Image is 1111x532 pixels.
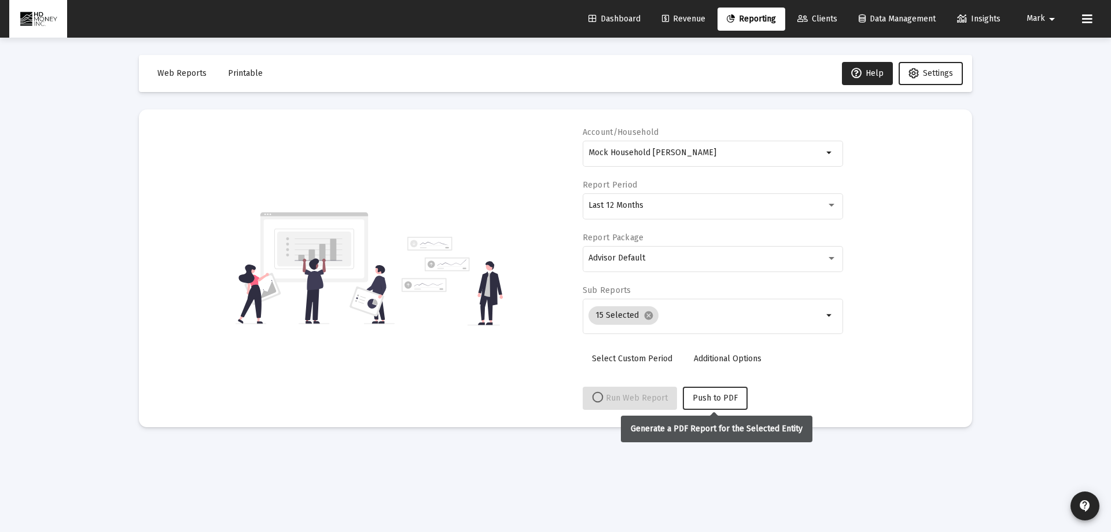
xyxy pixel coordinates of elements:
[823,309,837,322] mat-icon: arrow_drop_down
[583,127,659,137] label: Account/Household
[718,8,785,31] a: Reporting
[1013,7,1073,30] button: Mark
[683,387,748,410] button: Push to PDF
[693,393,738,403] span: Push to PDF
[643,310,654,321] mat-icon: cancel
[588,304,823,327] mat-chip-list: Selection
[583,387,677,410] button: Run Web Report
[859,14,936,24] span: Data Management
[228,68,263,78] span: Printable
[957,14,1000,24] span: Insights
[148,62,216,85] button: Web Reports
[1078,499,1092,513] mat-icon: contact_support
[592,393,668,403] span: Run Web Report
[236,211,395,325] img: reporting
[1027,14,1045,24] span: Mark
[588,306,658,325] mat-chip: 15 Selected
[851,68,884,78] span: Help
[923,68,953,78] span: Settings
[588,200,643,210] span: Last 12 Months
[727,14,776,24] span: Reporting
[583,233,644,243] label: Report Package
[948,8,1010,31] a: Insights
[662,14,705,24] span: Revenue
[1045,8,1059,31] mat-icon: arrow_drop_down
[899,62,963,85] button: Settings
[18,8,58,31] img: Dashboard
[849,8,945,31] a: Data Management
[653,8,715,31] a: Revenue
[583,285,631,295] label: Sub Reports
[588,148,823,157] input: Search or select an account or household
[219,62,272,85] button: Printable
[402,237,503,325] img: reporting-alt
[592,354,672,364] span: Select Custom Period
[694,354,761,364] span: Additional Options
[583,180,638,190] label: Report Period
[823,146,837,160] mat-icon: arrow_drop_down
[842,62,893,85] button: Help
[588,253,645,263] span: Advisor Default
[157,68,207,78] span: Web Reports
[797,14,837,24] span: Clients
[588,14,641,24] span: Dashboard
[579,8,650,31] a: Dashboard
[788,8,847,31] a: Clients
